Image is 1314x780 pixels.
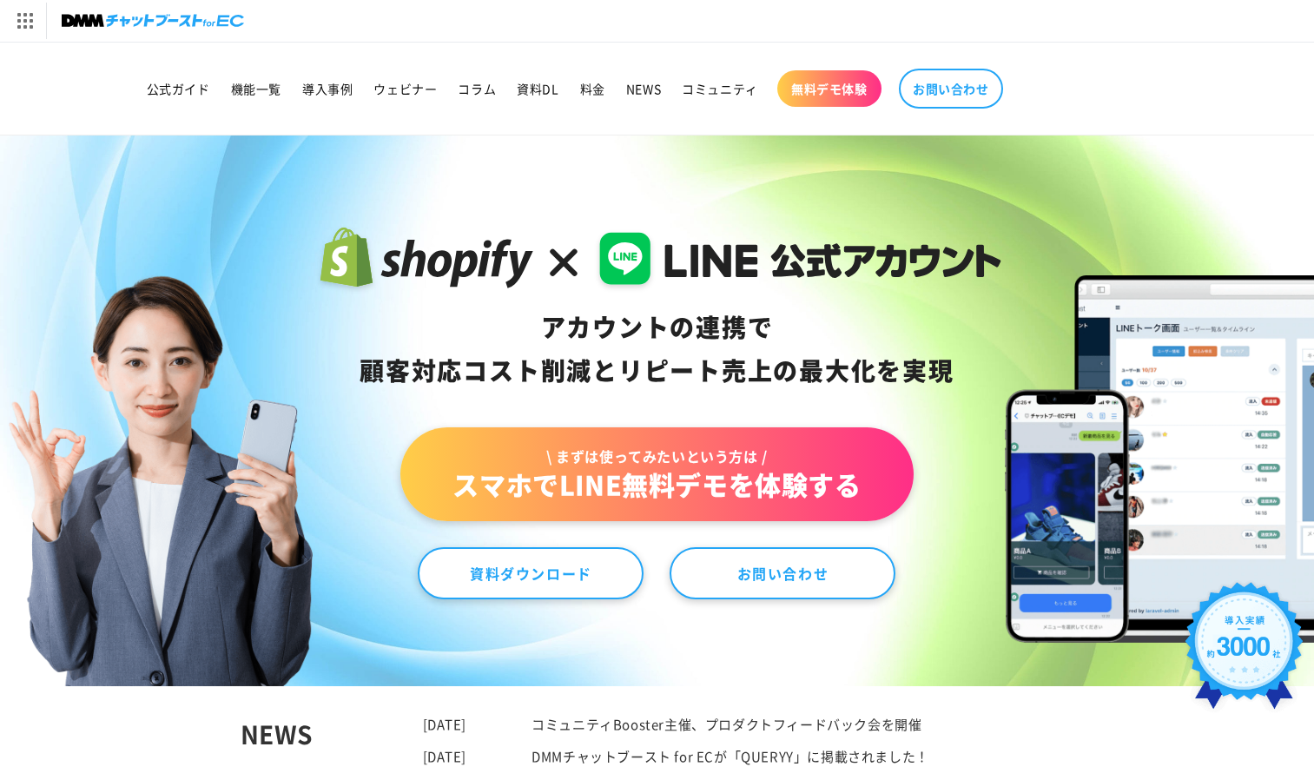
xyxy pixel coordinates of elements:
a: NEWS [616,70,671,107]
span: 公式ガイド [147,81,210,96]
a: お問い合わせ [670,547,895,599]
a: 料金 [570,70,616,107]
a: 機能一覧 [221,70,292,107]
a: お問い合わせ [899,69,1003,109]
a: コラム [447,70,506,107]
span: コラム [458,81,496,96]
span: NEWS [626,81,661,96]
a: 公式ガイド [136,70,221,107]
span: 資料DL [517,81,558,96]
a: 資料DL [506,70,569,107]
a: DMMチャットブースト for ECが「QUERYY」に掲載されました！ [532,747,929,765]
img: サービス [3,3,46,39]
a: 導入事例 [292,70,363,107]
span: お問い合わせ [913,81,989,96]
a: \ まずは使ってみたいという方は /スマホでLINE無料デモを体験する [400,427,913,521]
img: 導入実績約3000社 [1179,576,1310,726]
a: コミュニティ [671,70,769,107]
span: 料金 [580,81,605,96]
a: コミュニティBooster主催、プロダクトフィードバック会を開催 [532,715,921,733]
time: [DATE] [423,715,467,733]
a: 無料デモ体験 [777,70,882,107]
span: 無料デモ体験 [791,81,868,96]
span: \ まずは使ってみたいという方は / [452,446,861,466]
a: 資料ダウンロード [418,547,644,599]
span: コミュニティ [682,81,758,96]
time: [DATE] [423,747,467,765]
div: アカウントの連携で 顧客対応コスト削減と リピート売上の 最大化を実現 [313,306,1001,393]
span: 導入事例 [302,81,353,96]
img: チャットブーストforEC [62,9,244,33]
span: ウェビナー [373,81,437,96]
a: ウェビナー [363,70,447,107]
span: 機能一覧 [231,81,281,96]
